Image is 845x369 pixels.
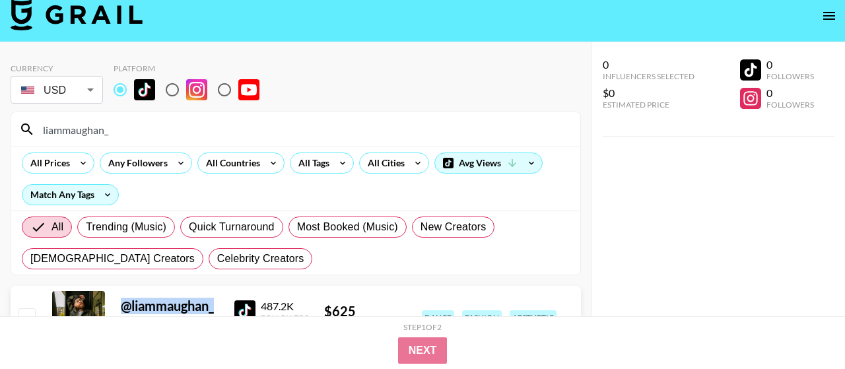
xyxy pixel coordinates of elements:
div: All Prices [22,153,73,173]
input: Search by User Name [35,119,572,140]
div: Followers [766,100,814,110]
span: Most Booked (Music) [297,219,398,235]
div: USD [13,79,100,102]
div: 0 [766,86,814,100]
div: 0 [603,58,694,71]
div: aesthetic [510,310,557,325]
div: Match Any Tags [22,185,118,205]
span: Quick Turnaround [189,219,275,235]
button: open drawer [816,3,842,29]
div: Any Followers [100,153,170,173]
div: All Tags [290,153,332,173]
img: YouTube [238,79,259,100]
span: New Creators [421,219,487,235]
div: Currency [11,63,103,73]
div: Influencers Selected [603,71,694,81]
div: Estimated Price [603,100,694,110]
div: $0 [603,86,694,100]
div: 0 [766,58,814,71]
button: Next [398,337,448,364]
div: Step 1 of 2 [403,322,442,332]
iframe: Drift Widget Chat Controller [779,303,829,353]
div: All Countries [198,153,263,173]
div: 487.2K [261,300,308,313]
span: [DEMOGRAPHIC_DATA] Creators [30,251,195,267]
div: fashion [462,310,502,325]
div: All Cities [360,153,407,173]
img: Instagram [186,79,207,100]
div: Followers [261,313,308,323]
div: @ liammaughan_ [121,298,219,314]
img: TikTok [234,300,255,321]
span: Trending (Music) [86,219,166,235]
img: TikTok [134,79,155,100]
div: [GEOGRAPHIC_DATA] [121,314,219,324]
span: Celebrity Creators [217,251,304,267]
div: $ 625 [324,303,402,319]
div: Platform [114,63,270,73]
span: All [51,219,63,235]
div: Followers [766,71,814,81]
div: dance [422,310,454,325]
div: Avg Views [435,153,542,173]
